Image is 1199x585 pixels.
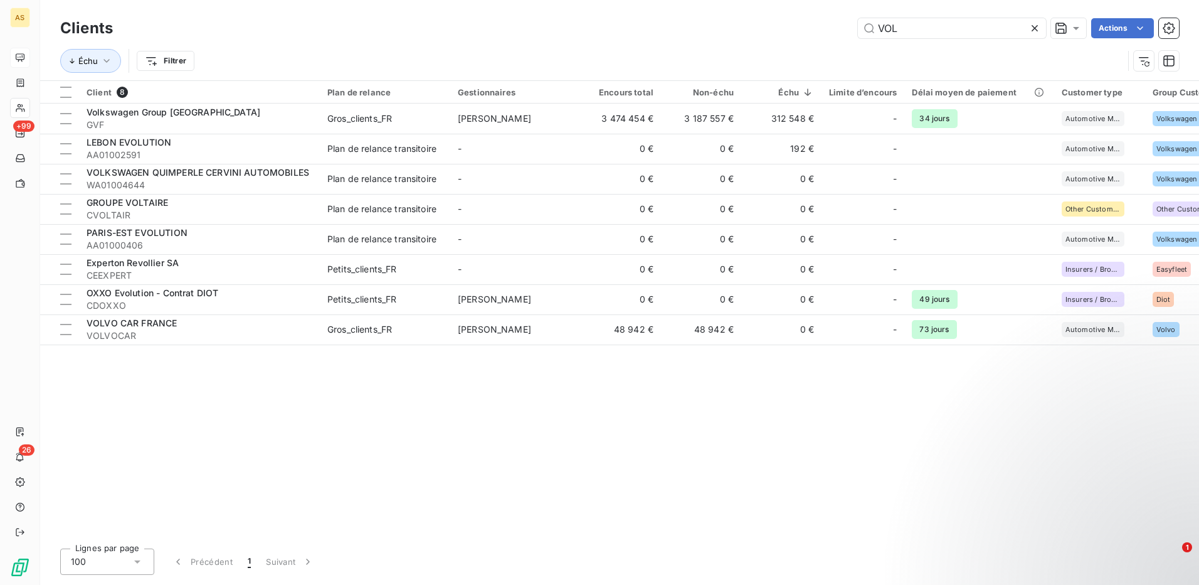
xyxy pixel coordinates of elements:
img: Logo LeanPay [10,557,30,577]
span: CVOLTAIR [87,209,312,222]
span: LEBON EVOLUTION [87,137,171,148]
td: 0 € [741,314,821,345]
span: 1 [1182,542,1192,552]
span: [PERSON_NAME] [458,294,531,304]
span: - [893,323,897,336]
span: [PERSON_NAME] [458,113,531,124]
div: Petits_clients_FR [327,293,397,306]
span: OXXO Evolution - Contrat DIOT [87,287,218,298]
span: Automotive Manufacturers [1065,145,1121,153]
div: Plan de relance [327,87,443,97]
span: Other Customers [1065,205,1121,213]
span: - [893,173,897,185]
span: Automotive Manufacturers [1065,235,1121,243]
div: Délai moyen de paiement [912,87,1046,97]
span: Volvo [1156,326,1176,333]
td: 3 187 557 € [661,104,741,134]
span: - [893,142,897,155]
span: 26 [19,444,34,456]
span: 49 jours [912,290,957,309]
td: 192 € [741,134,821,164]
button: Suivant [258,549,322,575]
iframe: Intercom live chat [1156,542,1186,572]
td: 0 € [741,194,821,224]
span: Échu [78,56,98,66]
td: 0 € [741,164,821,194]
div: Non-échu [668,87,734,97]
span: 34 jours [912,109,957,128]
div: Plan de relance transitoire [327,233,436,245]
span: Automotive Manufacturers [1065,175,1121,183]
div: Plan de relance transitoire [327,173,436,185]
span: VOLVO CAR FRANCE [87,318,177,328]
span: Volkswagen Group [GEOGRAPHIC_DATA] [87,107,260,117]
span: Easyfleet [1156,266,1187,273]
td: 312 548 € [741,104,821,134]
span: Experton Revollier SA [87,257,179,268]
div: Échu [749,87,814,97]
span: - [458,173,462,184]
span: 8 [117,87,128,98]
span: PARIS-EST EVOLUTION [87,227,188,238]
span: CEEXPERT [87,269,312,282]
span: Automotive Manufacturers [1065,326,1121,333]
td: 0 € [661,164,741,194]
span: - [458,233,462,244]
span: [PERSON_NAME] [458,324,531,335]
span: Client [87,87,112,97]
span: 1 [248,555,251,568]
td: 0 € [661,224,741,254]
td: 3 474 454 € [581,104,661,134]
td: 0 € [661,254,741,284]
td: 0 € [661,134,741,164]
a: +99 [10,123,29,143]
td: 0 € [661,194,741,224]
span: 100 [71,555,86,568]
span: Insurers / Brokers [1065,296,1121,303]
td: 0 € [661,284,741,314]
input: Rechercher [858,18,1046,38]
span: - [458,203,462,214]
button: 1 [240,549,258,575]
div: Customer type [1062,87,1138,97]
h3: Clients [60,17,113,40]
span: - [458,264,462,274]
td: 0 € [741,284,821,314]
span: Insurers / Brokers [1065,266,1121,273]
td: 0 € [581,224,661,254]
td: 48 942 € [581,314,661,345]
div: Limite d’encours [829,87,897,97]
span: VOLKSWAGEN QUIMPERLE CERVINI AUTOMOBILES [87,167,309,178]
td: 0 € [741,254,821,284]
iframe: Intercom notifications message [948,463,1199,551]
span: VOLVOCAR [87,330,312,342]
span: - [893,203,897,215]
button: Filtrer [137,51,194,71]
span: - [893,263,897,276]
button: Précédent [164,549,240,575]
span: WA01004644 [87,179,312,191]
div: Encours total [588,87,653,97]
span: - [458,143,462,154]
td: 0 € [581,164,661,194]
span: - [893,112,897,125]
span: Diot [1156,296,1171,303]
span: - [893,293,897,306]
span: +99 [13,121,34,132]
span: AA01000406 [87,239,312,252]
td: 48 942 € [661,314,741,345]
td: 0 € [581,194,661,224]
span: - [893,233,897,245]
span: GVF [87,119,312,131]
td: 0 € [581,284,661,314]
div: AS [10,8,30,28]
button: Actions [1091,18,1154,38]
div: Gros_clients_FR [327,112,392,125]
button: Échu [60,49,121,73]
span: CDOXXO [87,299,312,312]
span: Automotive Manufacturers [1065,115,1121,122]
span: 73 jours [912,320,956,339]
td: 0 € [581,134,661,164]
td: 0 € [741,224,821,254]
div: Petits_clients_FR [327,263,397,276]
